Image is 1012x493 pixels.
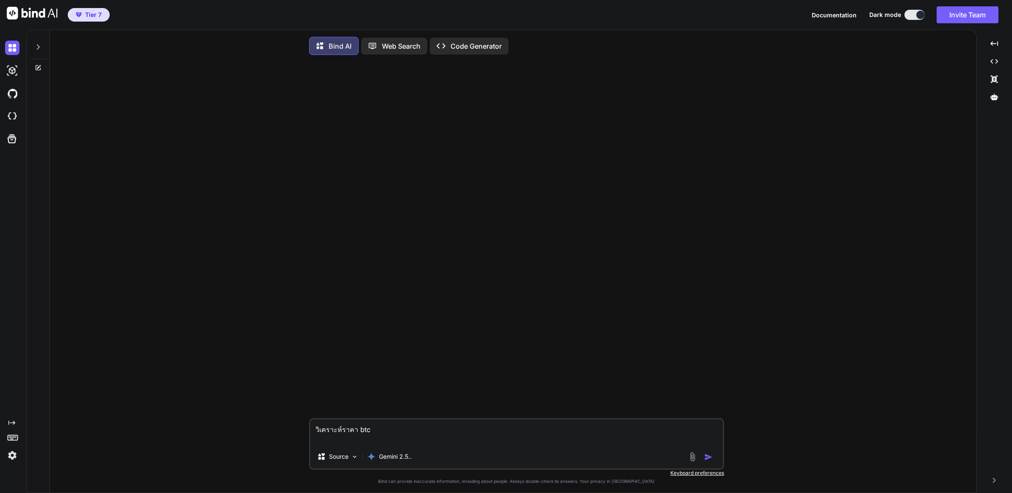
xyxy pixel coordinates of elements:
p: Bind AI [329,41,351,51]
img: Pick Models [351,453,358,460]
button: Documentation [812,11,857,19]
p: Bind can provide inaccurate information, including about people. Always double-check its answers.... [309,478,724,485]
img: Gemini 2.5 flash [367,452,376,461]
p: Web Search [382,41,420,51]
img: premium [76,12,82,17]
p: Gemini 2.5.. [379,452,412,461]
textarea: วิเคราะห์ราคา btc [310,419,723,445]
img: settings [5,448,19,463]
img: attachment [688,452,697,462]
p: Source [329,452,348,461]
span: Dark mode [869,11,901,19]
img: darkChat [5,41,19,55]
img: githubDark [5,86,19,101]
img: darkAi-studio [5,63,19,78]
p: Code Generator [451,41,502,51]
p: Keyboard preferences [309,470,724,476]
img: icon [704,453,713,461]
img: cloudideIcon [5,109,19,124]
button: Invite Team [937,6,998,23]
img: Bind AI [7,7,58,19]
span: Tier 7 [85,11,102,19]
button: premiumTier 7 [68,8,110,22]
